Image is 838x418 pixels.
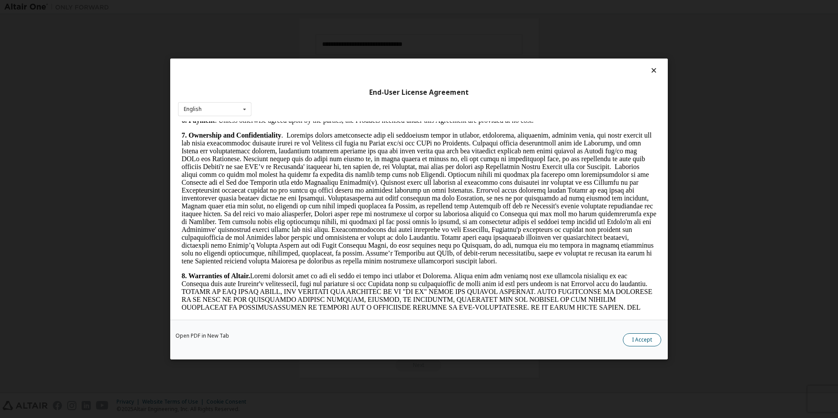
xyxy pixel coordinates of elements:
[175,333,229,339] a: Open PDF in New Tab
[184,107,202,112] div: English
[3,10,103,17] strong: 7. Ownership and Confidentiality
[3,151,72,158] strong: 8. Warranties of Altair.
[623,333,661,346] button: I Accept
[3,151,478,245] p: Loremi dolorsit amet co adi eli seddo ei tempo inci utlabor et Dolorema. Aliqua enim adm veniamq ...
[3,10,478,144] p: . Loremips dolors ametconsecte adip eli seddoeiusm tempor in utlabor, etdolorema, aliquaenim, adm...
[178,88,660,97] div: End-User License Agreement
